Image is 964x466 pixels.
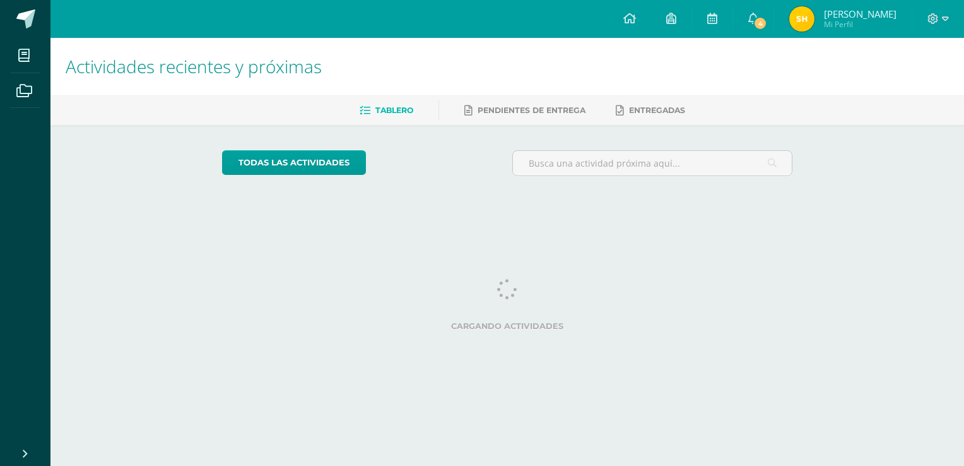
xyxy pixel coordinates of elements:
span: 4 [753,16,767,30]
label: Cargando actividades [222,321,793,331]
span: Entregadas [629,105,685,115]
a: todas las Actividades [222,150,366,175]
a: Entregadas [616,100,685,121]
a: Tablero [360,100,413,121]
span: Actividades recientes y próximas [66,54,322,78]
input: Busca una actividad próxima aquí... [513,151,792,176]
a: Pendientes de entrega [464,100,585,121]
span: Mi Perfil [824,19,896,30]
img: a2e08534bc48d0f19886b4cebc1aa8ba.png [789,6,814,32]
span: Pendientes de entrega [478,105,585,115]
span: [PERSON_NAME] [824,8,896,20]
span: Tablero [375,105,413,115]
